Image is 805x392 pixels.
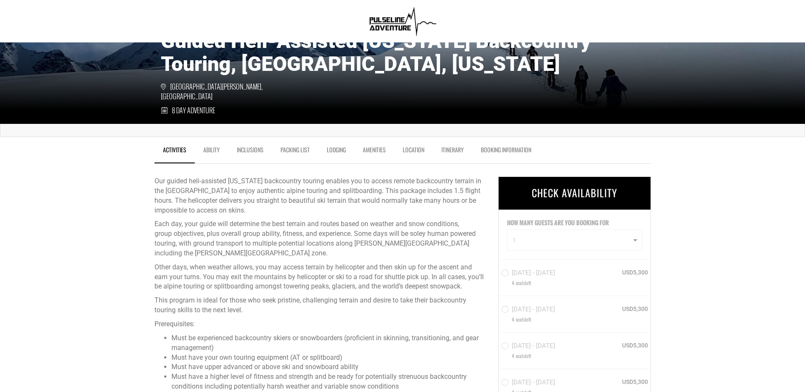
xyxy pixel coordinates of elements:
a: Inclusions [228,141,272,162]
p: Our guided heli-assisted [US_STATE] backcountry touring enables you to access remote backcountry ... [154,176,485,215]
li: Must have your own touring equipment (AT or splitboard) [171,353,485,363]
a: Packing List [272,141,318,162]
h1: Guided Heli-Assisted [US_STATE] Backcountry Touring, [GEOGRAPHIC_DATA], [US_STATE] [161,30,645,76]
a: Lodging [318,141,354,162]
li: Must be experienced backcountry skiers or snowboarders (proficient in skinning, transitioning, an... [171,333,485,353]
li: Must have upper advanced or above ski and snowboard ability [171,362,485,372]
a: Itinerary [433,141,472,162]
span: [GEOGRAPHIC_DATA][PERSON_NAME], [GEOGRAPHIC_DATA] [161,82,282,101]
span: CHECK AVAILABILITY [532,185,617,200]
a: BOOKING INFORMATION [472,141,540,162]
p: Other days, when weather allows, you may access terrain by helicopter and then skin up for the as... [154,263,485,292]
li: Must have a higher level of fitness and strength and be ready for potentially strenuous backcount... [171,372,485,392]
a: Activities [154,141,195,163]
p: This program is ideal for those who seek pristine, challenging terrain and desire to take their b... [154,296,485,315]
a: Amenities [354,141,394,162]
p: Each day, your guide will determine the best terrain and routes based on weather and snow conditi... [154,219,485,258]
img: 1638909355.png [366,4,439,38]
a: Location [394,141,433,162]
a: Ability [195,141,228,162]
span: 8 Day Adventure [172,106,215,115]
p: Prerequisites: [154,319,485,329]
